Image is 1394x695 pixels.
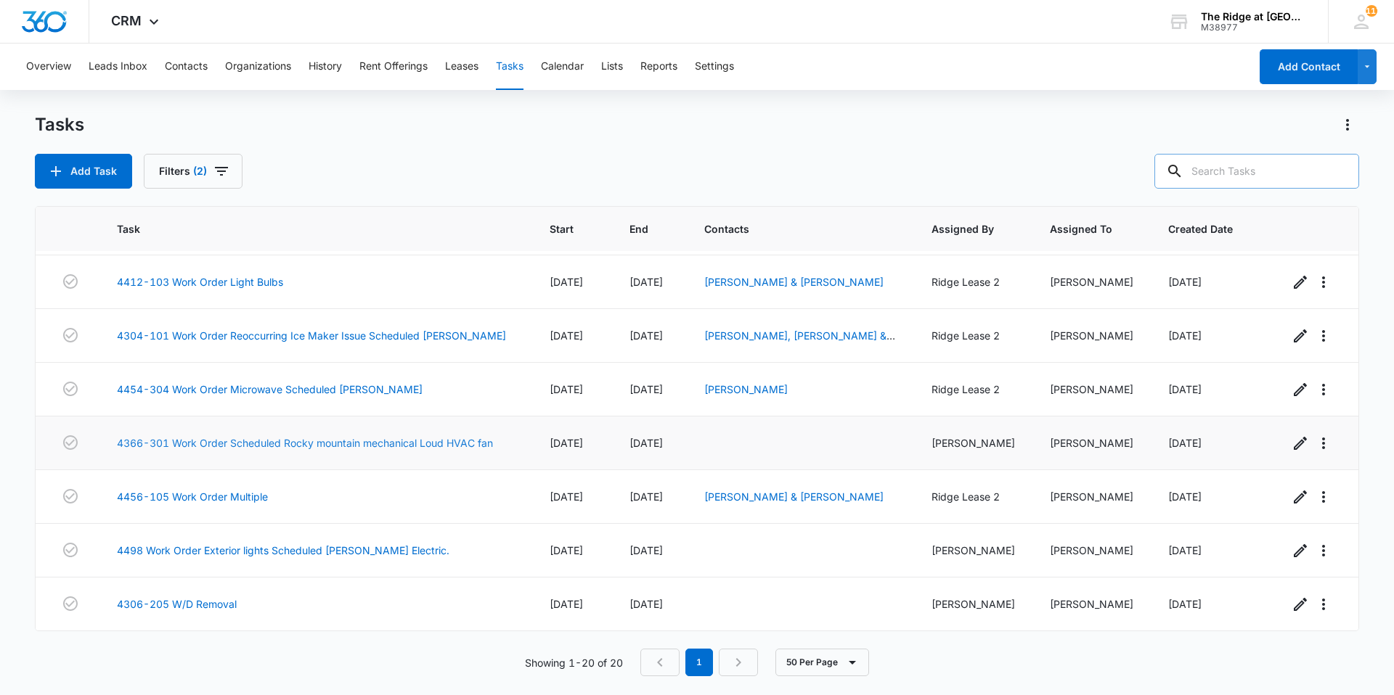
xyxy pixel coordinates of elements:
[932,596,1015,612] div: [PERSON_NAME]
[932,382,1015,397] div: Ridge Lease 2
[932,328,1015,343] div: Ridge Lease 2
[704,329,895,357] a: [PERSON_NAME], [PERSON_NAME] & [PERSON_NAME]
[629,490,663,503] span: [DATE]
[225,44,291,90] button: Organizations
[165,44,208,90] button: Contacts
[550,383,583,395] span: [DATE]
[1168,598,1202,610] span: [DATE]
[1050,489,1133,504] div: [PERSON_NAME]
[629,221,648,237] span: End
[35,154,132,189] button: Add Task
[541,44,584,90] button: Calendar
[640,44,677,90] button: Reports
[1168,221,1233,237] span: Created Date
[932,221,994,237] span: Assigned By
[1168,383,1202,395] span: [DATE]
[1050,382,1133,397] div: [PERSON_NAME]
[1260,49,1358,84] button: Add Contact
[1168,437,1202,449] span: [DATE]
[117,596,237,612] a: 4306-205 W/D Removal
[117,221,494,237] span: Task
[1050,596,1133,612] div: [PERSON_NAME]
[1366,5,1377,17] span: 117
[601,44,623,90] button: Lists
[550,329,583,342] span: [DATE]
[629,437,663,449] span: [DATE]
[1168,329,1202,342] span: [DATE]
[1050,328,1133,343] div: [PERSON_NAME]
[1050,435,1133,451] div: [PERSON_NAME]
[1336,113,1359,136] button: Actions
[932,489,1015,504] div: Ridge Lease 2
[89,44,147,90] button: Leads Inbox
[629,544,663,556] span: [DATE]
[550,490,583,503] span: [DATE]
[550,221,574,237] span: Start
[309,44,342,90] button: History
[1168,276,1202,288] span: [DATE]
[117,382,423,397] a: 4454-304 Work Order Microwave Scheduled [PERSON_NAME]
[1201,22,1307,33] div: account id
[1050,274,1133,289] div: [PERSON_NAME]
[932,435,1015,451] div: [PERSON_NAME]
[550,437,583,449] span: [DATE]
[640,649,758,676] nav: Pagination
[496,44,523,90] button: Tasks
[932,543,1015,558] div: [PERSON_NAME]
[704,221,876,237] span: Contacts
[550,276,583,288] span: [DATE]
[117,274,283,289] a: 4412-103 Work Order Light Bulbs
[1050,221,1112,237] span: Assigned To
[117,328,506,343] a: 4304-101 Work Order Reoccurring Ice Maker Issue Scheduled [PERSON_NAME]
[704,383,788,395] a: [PERSON_NAME]
[445,44,478,90] button: Leases
[26,44,71,90] button: Overview
[35,114,84,136] h1: Tasks
[359,44,428,90] button: Rent Offerings
[685,649,713,676] em: 1
[117,489,268,504] a: 4456-105 Work Order Multiple
[111,13,142,28] span: CRM
[1201,11,1307,22] div: account name
[775,649,869,676] button: 50 Per Page
[1154,154,1359,189] input: Search Tasks
[550,544,583,556] span: [DATE]
[193,166,207,176] span: (2)
[695,44,734,90] button: Settings
[629,329,663,342] span: [DATE]
[144,154,242,189] button: Filters(2)
[1366,5,1377,17] div: notifications count
[704,490,884,503] a: [PERSON_NAME] & [PERSON_NAME]
[525,655,623,670] p: Showing 1-20 of 20
[1168,490,1202,503] span: [DATE]
[550,598,583,610] span: [DATE]
[932,274,1015,289] div: Ridge Lease 2
[629,276,663,288] span: [DATE]
[704,276,884,288] a: [PERSON_NAME] & [PERSON_NAME]
[1168,544,1202,556] span: [DATE]
[117,543,449,558] a: 4498 Work Order Exterior lights Scheduled [PERSON_NAME] Electric.
[117,435,493,451] a: 4366-301 Work Order Scheduled Rocky mountain mechanical Loud HVAC fan
[629,383,663,395] span: [DATE]
[629,598,663,610] span: [DATE]
[1050,543,1133,558] div: [PERSON_NAME]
